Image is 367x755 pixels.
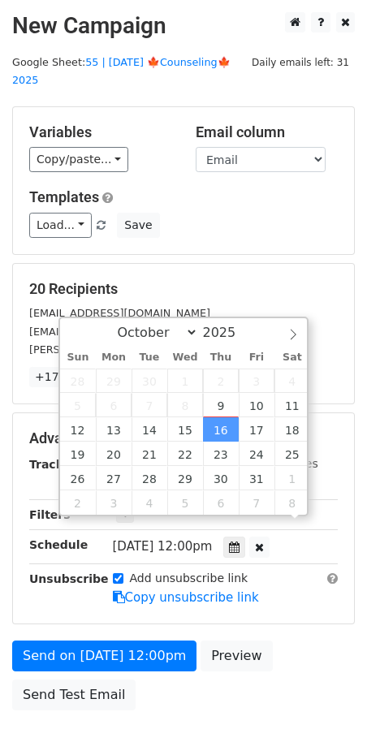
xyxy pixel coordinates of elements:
span: November 8, 2025 [274,490,310,515]
a: Copy unsubscribe link [113,590,259,605]
span: October 9, 2025 [203,393,239,417]
span: October 27, 2025 [96,466,132,490]
span: October 2, 2025 [203,369,239,393]
h5: Variables [29,123,171,141]
span: October 1, 2025 [167,369,203,393]
label: UTM Codes [254,455,317,472]
span: Mon [96,352,132,363]
span: October 31, 2025 [239,466,274,490]
span: October 13, 2025 [96,417,132,442]
a: Preview [201,641,272,671]
strong: Tracking [29,458,84,471]
span: October 14, 2025 [132,417,167,442]
span: October 6, 2025 [96,393,132,417]
span: October 30, 2025 [203,466,239,490]
strong: Filters [29,508,71,521]
small: Google Sheet: [12,56,231,87]
span: November 1, 2025 [274,466,310,490]
span: October 28, 2025 [132,466,167,490]
label: Add unsubscribe link [130,570,248,587]
a: Templates [29,188,99,205]
h5: Email column [196,123,338,141]
a: Send on [DATE] 12:00pm [12,641,196,671]
span: November 2, 2025 [60,490,96,515]
span: [DATE] 12:00pm [113,539,213,554]
span: November 7, 2025 [239,490,274,515]
input: Year [198,325,257,340]
small: [EMAIL_ADDRESS][DOMAIN_NAME] [29,326,210,338]
iframe: Chat Widget [286,677,367,755]
span: October 5, 2025 [60,393,96,417]
span: October 3, 2025 [239,369,274,393]
span: October 24, 2025 [239,442,274,466]
a: Load... [29,213,92,238]
span: Sun [60,352,96,363]
span: November 5, 2025 [167,490,203,515]
span: October 4, 2025 [274,369,310,393]
h2: New Campaign [12,12,355,40]
span: October 19, 2025 [60,442,96,466]
span: October 17, 2025 [239,417,274,442]
span: October 10, 2025 [239,393,274,417]
span: Wed [167,352,203,363]
span: October 23, 2025 [203,442,239,466]
span: Fri [239,352,274,363]
h5: Advanced [29,429,338,447]
button: Save [117,213,159,238]
span: October 26, 2025 [60,466,96,490]
span: October 11, 2025 [274,393,310,417]
span: September 30, 2025 [132,369,167,393]
span: October 18, 2025 [274,417,310,442]
span: November 3, 2025 [96,490,132,515]
a: Copy/paste... [29,147,128,172]
span: October 12, 2025 [60,417,96,442]
a: 55 | [DATE] 🍁Counseling🍁 2025 [12,56,231,87]
a: Send Test Email [12,679,136,710]
strong: Unsubscribe [29,572,109,585]
span: September 28, 2025 [60,369,96,393]
span: October 25, 2025 [274,442,310,466]
span: October 16, 2025 [203,417,239,442]
span: Thu [203,352,239,363]
a: +17 more [29,367,97,387]
span: October 20, 2025 [96,442,132,466]
a: Daily emails left: 31 [246,56,355,68]
span: October 15, 2025 [167,417,203,442]
span: October 29, 2025 [167,466,203,490]
span: October 7, 2025 [132,393,167,417]
span: Sat [274,352,310,363]
span: November 6, 2025 [203,490,239,515]
span: Tue [132,352,167,363]
span: September 29, 2025 [96,369,132,393]
span: November 4, 2025 [132,490,167,515]
span: Daily emails left: 31 [246,54,355,71]
small: [PERSON_NAME][EMAIL_ADDRESS][DOMAIN_NAME] [29,343,296,356]
small: [EMAIL_ADDRESS][DOMAIN_NAME] [29,307,210,319]
strong: Schedule [29,538,88,551]
h5: 20 Recipients [29,280,338,298]
span: October 21, 2025 [132,442,167,466]
span: October 22, 2025 [167,442,203,466]
span: October 8, 2025 [167,393,203,417]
